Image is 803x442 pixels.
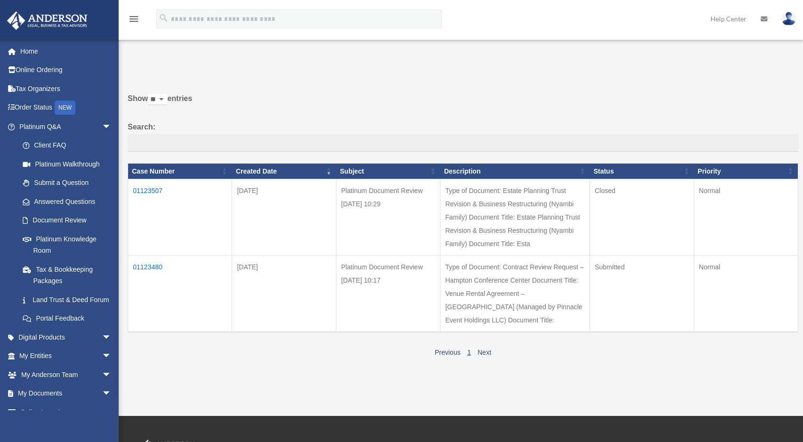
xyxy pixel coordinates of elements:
[590,163,694,179] th: Status: activate to sort column ascending
[477,349,491,356] a: Next
[102,403,121,422] span: arrow_drop_down
[128,13,140,25] i: menu
[4,11,90,30] img: Anderson Advisors Platinum Portal
[13,174,121,193] a: Submit a Question
[694,179,798,256] td: Normal
[590,256,694,332] td: Submitted
[467,349,471,356] a: 1
[232,256,336,332] td: [DATE]
[232,163,336,179] th: Created Date: activate to sort column ascending
[102,117,121,137] span: arrow_drop_down
[128,92,798,115] label: Show entries
[148,94,168,105] select: Showentries
[7,42,126,61] a: Home
[336,179,440,256] td: Platinum Document Review [DATE] 10:29
[128,134,798,152] input: Search:
[7,384,126,403] a: My Documentsarrow_drop_down
[102,328,121,347] span: arrow_drop_down
[128,17,140,25] a: menu
[13,192,116,211] a: Answered Questions
[590,179,694,256] td: Closed
[102,347,121,366] span: arrow_drop_down
[440,256,590,332] td: Type of Document: Contract Review Request – Hampton Conference Center Document Title: Venue Renta...
[128,179,232,256] td: 01123507
[13,290,121,309] a: Land Trust & Deed Forum
[102,365,121,385] span: arrow_drop_down
[7,403,126,422] a: Online Learningarrow_drop_down
[55,101,75,115] div: NEW
[7,365,126,384] a: My Anderson Teamarrow_drop_down
[159,13,169,23] i: search
[440,163,590,179] th: Description: activate to sort column ascending
[7,79,126,98] a: Tax Organizers
[694,163,798,179] th: Priority: activate to sort column ascending
[440,179,590,256] td: Type of Document: Estate Planning Trust Revision & Business Restructuring (Nyambi Family) Documen...
[13,211,121,230] a: Document Review
[13,155,121,174] a: Platinum Walkthrough
[694,256,798,332] td: Normal
[13,309,121,328] a: Portal Feedback
[232,179,336,256] td: [DATE]
[7,98,126,118] a: Order StatusNEW
[782,12,796,26] img: User Pic
[13,136,121,155] a: Client FAQ
[128,256,232,332] td: 01123480
[102,384,121,404] span: arrow_drop_down
[7,347,126,366] a: My Entitiesarrow_drop_down
[128,163,232,179] th: Case Number: activate to sort column ascending
[13,260,121,290] a: Tax & Bookkeeping Packages
[7,61,126,80] a: Online Ordering
[13,230,121,260] a: Platinum Knowledge Room
[435,349,460,356] a: Previous
[336,163,440,179] th: Subject: activate to sort column ascending
[7,328,126,347] a: Digital Productsarrow_drop_down
[7,117,121,136] a: Platinum Q&Aarrow_drop_down
[336,256,440,332] td: Platinum Document Review [DATE] 10:17
[128,120,798,152] label: Search:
